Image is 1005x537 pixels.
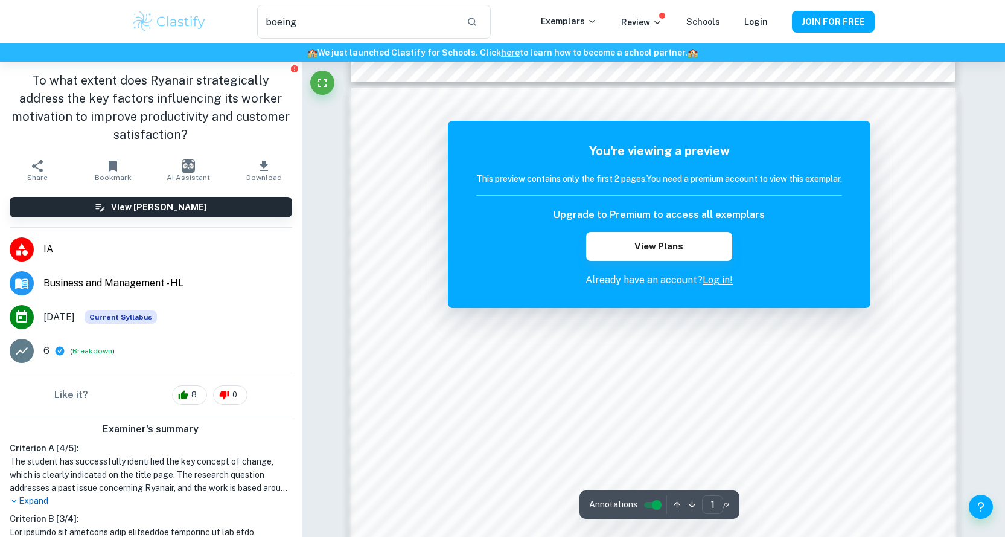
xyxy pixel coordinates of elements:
img: AI Assistant [182,159,195,173]
p: 6 [43,344,49,358]
h6: Examiner's summary [5,422,297,437]
span: Bookmark [95,173,132,182]
button: Bookmark [75,153,151,187]
span: AI Assistant [167,173,210,182]
button: View [PERSON_NAME] [10,197,292,217]
p: Review [621,16,662,29]
span: Download [246,173,282,182]
h6: This preview contains only the first 2 pages. You need a premium account to view this exemplar. [476,172,842,185]
span: Annotations [589,498,637,511]
div: 8 [172,385,207,405]
span: 8 [185,389,203,401]
div: This exemplar is based on the current syllabus. Feel free to refer to it for inspiration/ideas wh... [85,310,157,324]
h6: We just launched Clastify for Schools. Click to learn how to become a school partner. [2,46,1003,59]
h5: You're viewing a preview [476,142,842,160]
button: Download [226,153,302,187]
span: Share [27,173,48,182]
input: Search for any exemplars... [257,5,456,39]
a: here [501,48,520,57]
h6: Criterion B [ 3 / 4 ]: [10,512,292,526]
button: Report issue [290,64,299,73]
p: Already have an account? [476,273,842,288]
p: Exemplars [541,14,597,28]
a: Schools [686,17,720,27]
span: IA [43,242,292,257]
span: [DATE] [43,310,75,324]
h1: The student has successfully identified the key concept of change, which is clearly indicated on ... [10,455,292,495]
button: Fullscreen [310,71,334,95]
h6: View [PERSON_NAME] [111,201,207,214]
span: / 2 [723,500,730,510]
h6: Upgrade to Premium to access all exemplars [554,208,765,222]
span: Business and Management - HL [43,276,292,291]
span: Current Syllabus [85,310,157,324]
h1: To what extent does Ryanair strategically address the key factors influencing its worker motivati... [10,71,292,144]
h6: Like it? [54,388,88,402]
a: Login [744,17,768,27]
span: 🏫 [688,48,698,57]
button: AI Assistant [151,153,226,187]
button: View Plans [586,232,732,261]
img: Clastify logo [131,10,208,34]
div: 0 [213,385,247,405]
h6: Criterion A [ 4 / 5 ]: [10,442,292,455]
button: Help and Feedback [969,495,993,519]
span: 0 [226,389,244,401]
p: Expand [10,495,292,507]
span: ( ) [70,346,115,357]
span: 🏫 [307,48,317,57]
button: Breakdown [72,346,112,356]
button: JOIN FOR FREE [792,11,875,33]
a: Log in! [703,274,733,286]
